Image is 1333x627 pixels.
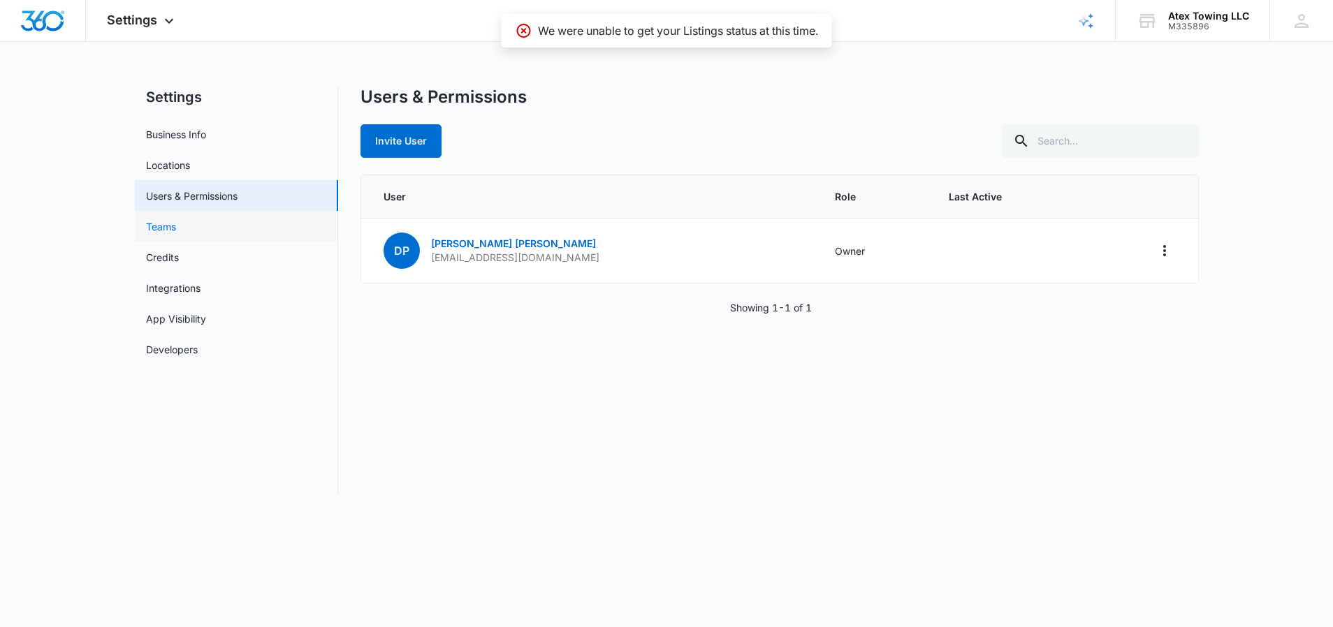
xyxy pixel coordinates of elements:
button: Invite User [360,124,442,158]
p: We were unable to get your Listings status at this time. [538,22,818,39]
a: Integrations [146,281,201,295]
a: Invite User [360,135,442,147]
a: Credits [146,250,179,265]
div: account id [1168,22,1249,31]
p: Showing 1-1 of 1 [730,300,812,315]
a: App Visibility [146,311,206,326]
a: Teams [146,219,176,234]
a: Users & Permissions [146,189,238,203]
a: [PERSON_NAME] [PERSON_NAME] [431,237,596,249]
span: Role [835,189,915,204]
span: User [384,189,802,204]
button: Actions [1153,239,1176,262]
a: Business Info [146,127,206,142]
span: DP [384,233,420,269]
input: Search... [1002,124,1199,158]
a: DP [384,245,420,257]
a: Locations [146,158,190,172]
span: Last Active [949,189,1070,204]
a: Developers [146,342,198,357]
span: Settings [107,13,157,27]
div: account name [1168,10,1249,22]
p: [EMAIL_ADDRESS][DOMAIN_NAME] [431,251,599,265]
td: Owner [818,219,932,283]
h1: Users & Permissions [360,87,527,108]
h2: Settings [135,87,338,108]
